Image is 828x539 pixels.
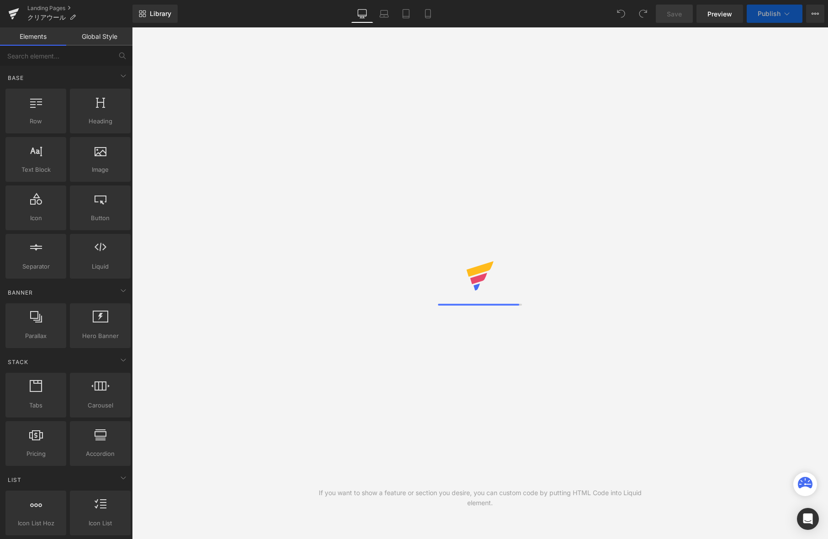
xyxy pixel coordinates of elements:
a: Mobile [417,5,439,23]
span: Image [73,165,128,174]
a: Preview [696,5,743,23]
span: Banner [7,288,34,297]
span: Preview [707,9,732,19]
a: Laptop [373,5,395,23]
span: Text Block [8,165,63,174]
a: New Library [132,5,178,23]
span: Separator [8,262,63,271]
span: Liquid [73,262,128,271]
div: If you want to show a feature or section you desire, you can custom code by putting HTML Code int... [306,488,654,508]
span: List [7,476,22,484]
span: Parallax [8,331,63,341]
span: Publish [758,10,781,17]
span: Tabs [8,401,63,410]
span: Icon List Hoz [8,518,63,528]
a: Global Style [66,27,132,46]
button: Undo [612,5,630,23]
span: Icon List [73,518,128,528]
span: Button [73,213,128,223]
span: Save [667,9,682,19]
span: Heading [73,116,128,126]
span: Icon [8,213,63,223]
span: Hero Banner [73,331,128,341]
span: Carousel [73,401,128,410]
span: Base [7,74,25,82]
span: クリアウール [27,14,66,21]
button: More [806,5,824,23]
button: Redo [634,5,652,23]
span: Library [150,10,171,18]
span: Accordion [73,449,128,459]
a: Desktop [351,5,373,23]
span: Row [8,116,63,126]
span: Stack [7,358,29,366]
button: Publish [747,5,802,23]
div: Open Intercom Messenger [797,508,819,530]
a: Tablet [395,5,417,23]
a: Landing Pages [27,5,132,12]
span: Pricing [8,449,63,459]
